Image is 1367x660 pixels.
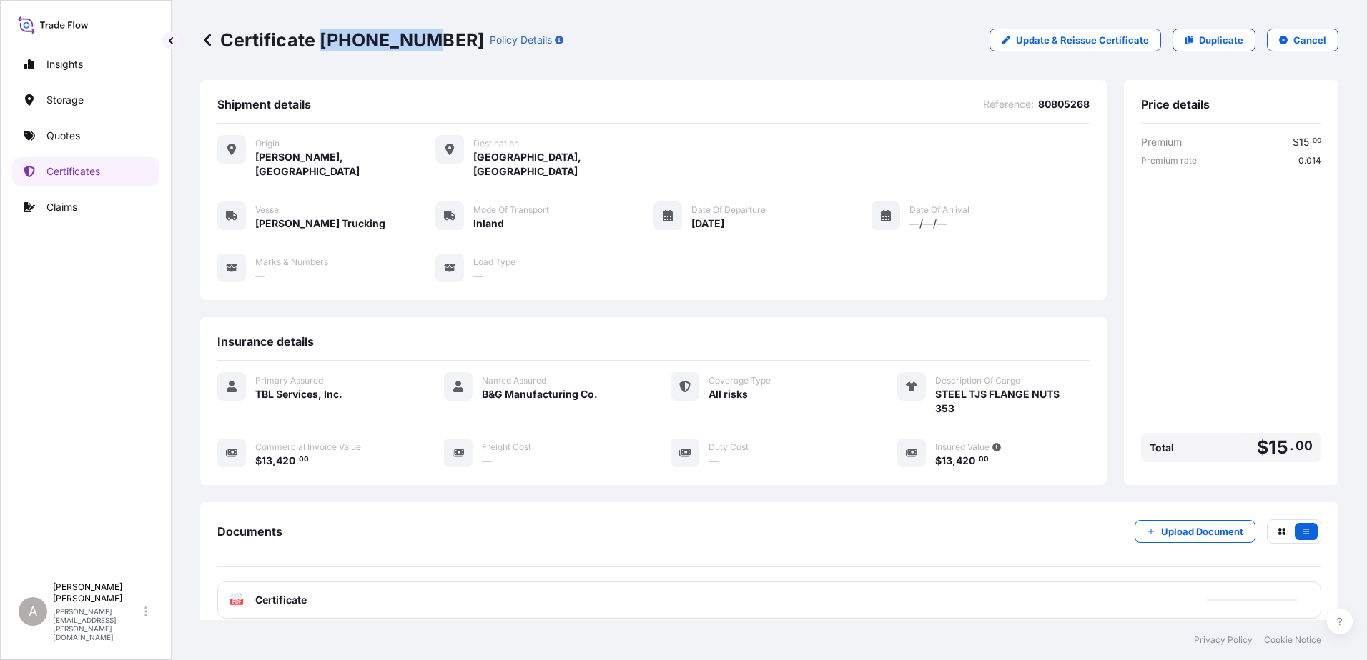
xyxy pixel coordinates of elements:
[255,138,280,149] span: Origin
[46,57,83,71] p: Insights
[1313,139,1321,144] span: 00
[46,200,77,214] p: Claims
[1173,29,1255,51] a: Duplicate
[232,599,242,604] text: PDF
[12,86,159,114] a: Storage
[956,456,975,466] span: 420
[1016,33,1149,47] p: Update & Reissue Certificate
[976,457,978,462] span: .
[473,216,504,231] span: Inland
[255,441,361,453] span: Commercial Invoice Value
[983,97,1034,111] span: Reference :
[709,387,748,401] span: All risks
[12,121,159,150] a: Quotes
[709,454,719,468] span: —
[53,607,142,641] p: [PERSON_NAME][EMAIL_ADDRESS][PERSON_NAME][DOMAIN_NAME]
[935,441,990,453] span: Insured Value
[12,157,159,186] a: Certificates
[942,456,952,466] span: 13
[482,375,546,386] span: Named Assured
[1267,29,1338,51] button: Cancel
[473,269,483,283] span: —
[1290,441,1294,450] span: .
[255,456,262,466] span: $
[473,138,519,149] span: Destination
[909,216,947,231] span: —/—/—
[1268,439,1288,456] span: 15
[299,457,309,462] span: 00
[1135,520,1255,543] button: Upload Document
[482,441,531,453] span: Freight Cost
[255,150,435,179] span: [PERSON_NAME], [GEOGRAPHIC_DATA]
[1293,33,1326,47] p: Cancel
[1150,441,1174,455] span: Total
[255,387,342,401] span: TBL Services, Inc.
[1257,439,1268,456] span: $
[935,456,942,466] span: $
[473,256,515,268] span: Load Type
[1293,137,1299,147] span: $
[990,29,1161,51] a: Update & Reissue Certificate
[12,50,159,79] a: Insights
[217,334,314,349] span: Insurance details
[490,33,552,47] p: Policy Details
[29,604,37,619] span: A
[255,269,265,283] span: —
[276,456,295,466] span: 420
[709,441,749,453] span: Duty Cost
[255,204,281,216] span: Vessel
[1199,33,1243,47] p: Duplicate
[691,216,724,231] span: [DATE]
[255,216,385,231] span: [PERSON_NAME] Trucking
[262,456,272,466] span: 13
[46,93,84,107] p: Storage
[979,457,989,462] span: 00
[1141,155,1197,166] span: Premium rate
[1299,137,1309,147] span: 15
[1038,97,1090,111] span: 80805268
[473,204,549,216] span: Mode of Transport
[46,129,80,143] p: Quotes
[217,97,311,111] span: Shipment details
[255,375,323,386] span: Primary Assured
[1194,634,1253,646] a: Privacy Policy
[482,454,492,468] span: —
[1264,634,1321,646] a: Cookie Notice
[935,375,1020,386] span: Description Of Cargo
[46,164,100,179] p: Certificates
[691,204,766,216] span: Date of Departure
[1141,135,1182,149] span: Premium
[1298,155,1321,166] span: 0.014
[1161,524,1243,539] p: Upload Document
[255,593,307,607] span: Certificate
[909,204,969,216] span: Date of Arrival
[709,375,771,386] span: Coverage Type
[200,29,484,51] p: Certificate [PHONE_NUMBER]
[217,524,282,539] span: Documents
[473,150,653,179] span: [GEOGRAPHIC_DATA], [GEOGRAPHIC_DATA]
[952,456,956,466] span: ,
[12,193,159,221] a: Claims
[296,457,298,462] span: .
[53,581,142,604] p: [PERSON_NAME] [PERSON_NAME]
[255,256,328,268] span: Marks & Numbers
[935,387,1060,416] span: STEEL TJS FLANGE NUTS 353
[1296,441,1313,450] span: 00
[272,456,276,466] span: ,
[1310,139,1312,144] span: .
[1141,97,1210,111] span: Price details
[482,387,598,401] span: B&G Manufacturing Co.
